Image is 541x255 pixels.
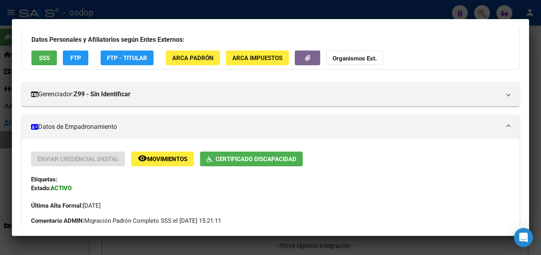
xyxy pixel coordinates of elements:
strong: Última Alta Formal: [31,202,83,209]
mat-panel-title: Gerenciador: [31,90,500,99]
span: SSS [39,55,50,62]
strong: Organismos Ext. [333,55,377,62]
div: Open Intercom Messenger [514,228,533,247]
button: Enviar Credencial Digital [31,152,125,166]
strong: Comentario ADMIN: [31,217,84,224]
span: FTP [70,55,81,62]
span: Enviar Credencial Digital [37,156,119,163]
span: Movimientos [147,156,187,163]
span: [DATE] [31,202,101,209]
span: Certificado Discapacidad [216,156,296,163]
strong: Etiquetas: [31,176,57,183]
button: FTP - Titular [101,51,154,65]
span: ARCA Impuestos [232,55,282,62]
span: Migración Padrón Completo SSS el [DATE] 15:21:11 [31,216,221,225]
mat-icon: remove_red_eye [138,154,147,163]
button: Certificado Discapacidad [200,152,303,166]
mat-expansion-panel-header: Gerenciador:Z99 - Sin Identificar [21,82,520,106]
span: FTP - Titular [107,55,147,62]
strong: Estado: [31,185,51,192]
mat-panel-title: Datos de Empadronamiento [31,122,500,132]
button: ARCA Impuestos [226,51,289,65]
button: SSS [31,51,57,65]
h3: Datos Personales y Afiliatorios según Entes Externos: [31,35,510,45]
button: Movimientos [131,152,194,166]
button: FTP [63,51,88,65]
button: ARCA Padrón [166,51,220,65]
mat-expansion-panel-header: Datos de Empadronamiento [21,115,520,139]
strong: ACTIVO [51,185,72,192]
strong: Z99 - Sin Identificar [74,90,130,99]
button: Organismos Ext. [326,51,383,65]
span: ARCA Padrón [172,55,214,62]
